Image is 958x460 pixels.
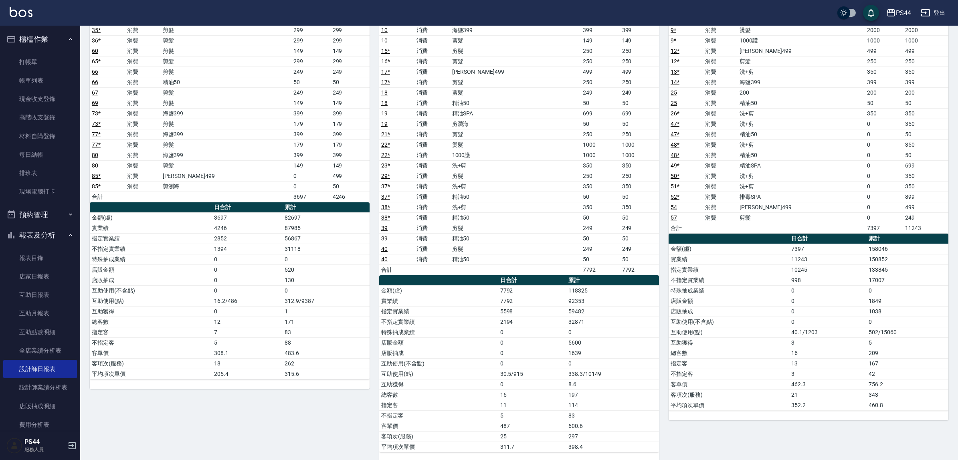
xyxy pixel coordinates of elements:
[703,160,738,171] td: 消費
[738,67,865,77] td: 洗+剪
[414,77,450,87] td: 消費
[620,139,659,150] td: 1000
[903,150,948,160] td: 50
[450,202,581,212] td: 洗+剪
[703,212,738,223] td: 消費
[450,192,581,202] td: 精油50
[581,56,620,67] td: 250
[738,56,865,67] td: 剪髮
[3,127,77,145] a: 材料自購登錄
[3,249,77,267] a: 報表目錄
[283,233,370,244] td: 56867
[414,108,450,119] td: 消費
[90,223,212,233] td: 實業績
[450,181,581,192] td: 洗+剪
[703,192,738,202] td: 消費
[620,223,659,233] td: 249
[3,397,77,416] a: 店販抽成明細
[450,171,581,181] td: 剪髮
[161,171,292,181] td: [PERSON_NAME]499
[703,35,738,46] td: 消費
[161,129,292,139] td: 海鹽399
[671,100,677,106] a: 25
[414,160,450,171] td: 消費
[92,48,98,54] a: 60
[865,223,903,233] td: 7397
[291,77,330,87] td: 50
[450,129,581,139] td: 剪髮
[620,77,659,87] td: 250
[161,77,292,87] td: 精油50
[331,67,370,77] td: 249
[671,214,677,221] a: 57
[161,139,292,150] td: 剪髮
[381,121,388,127] a: 19
[125,108,160,119] td: 消費
[581,139,620,150] td: 1000
[3,416,77,434] a: 費用分析表
[414,139,450,150] td: 消費
[414,25,450,35] td: 消費
[331,87,370,98] td: 249
[581,67,620,77] td: 499
[581,25,620,35] td: 399
[414,46,450,56] td: 消費
[3,341,77,360] a: 全店業績分析表
[3,29,77,50] button: 櫃檯作業
[620,202,659,212] td: 350
[903,129,948,139] td: 50
[865,56,903,67] td: 250
[789,234,867,244] th: 日合計
[291,139,330,150] td: 179
[450,46,581,56] td: 剪髮
[291,192,330,202] td: 3697
[450,212,581,223] td: 精油50
[414,56,450,67] td: 消費
[125,35,160,46] td: 消費
[161,160,292,171] td: 剪髮
[865,25,903,35] td: 2000
[414,67,450,77] td: 消費
[92,79,98,85] a: 66
[903,108,948,119] td: 350
[283,223,370,233] td: 87985
[738,35,865,46] td: 1000護
[883,5,914,21] button: PS44
[738,171,865,181] td: 洗+剪
[903,171,948,181] td: 350
[291,35,330,46] td: 299
[331,181,370,192] td: 50
[331,108,370,119] td: 399
[414,212,450,223] td: 消費
[903,119,948,129] td: 350
[581,129,620,139] td: 250
[865,108,903,119] td: 350
[865,35,903,46] td: 1000
[381,235,388,242] a: 39
[620,25,659,35] td: 399
[414,150,450,160] td: 消費
[903,98,948,108] td: 50
[581,212,620,223] td: 50
[3,145,77,164] a: 每日結帳
[738,46,865,56] td: [PERSON_NAME]499
[669,234,948,411] table: a dense table
[581,87,620,98] td: 249
[291,108,330,119] td: 399
[620,233,659,244] td: 50
[620,108,659,119] td: 699
[283,202,370,213] th: 累計
[125,171,160,181] td: 消費
[414,233,450,244] td: 消費
[865,46,903,56] td: 499
[3,225,77,246] button: 報表及分析
[581,35,620,46] td: 149
[24,438,65,446] h5: PS44
[865,212,903,223] td: 0
[865,192,903,202] td: 0
[3,323,77,341] a: 互助點數明細
[738,150,865,160] td: 精油50
[738,25,865,35] td: 燙髮
[620,129,659,139] td: 250
[620,171,659,181] td: 250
